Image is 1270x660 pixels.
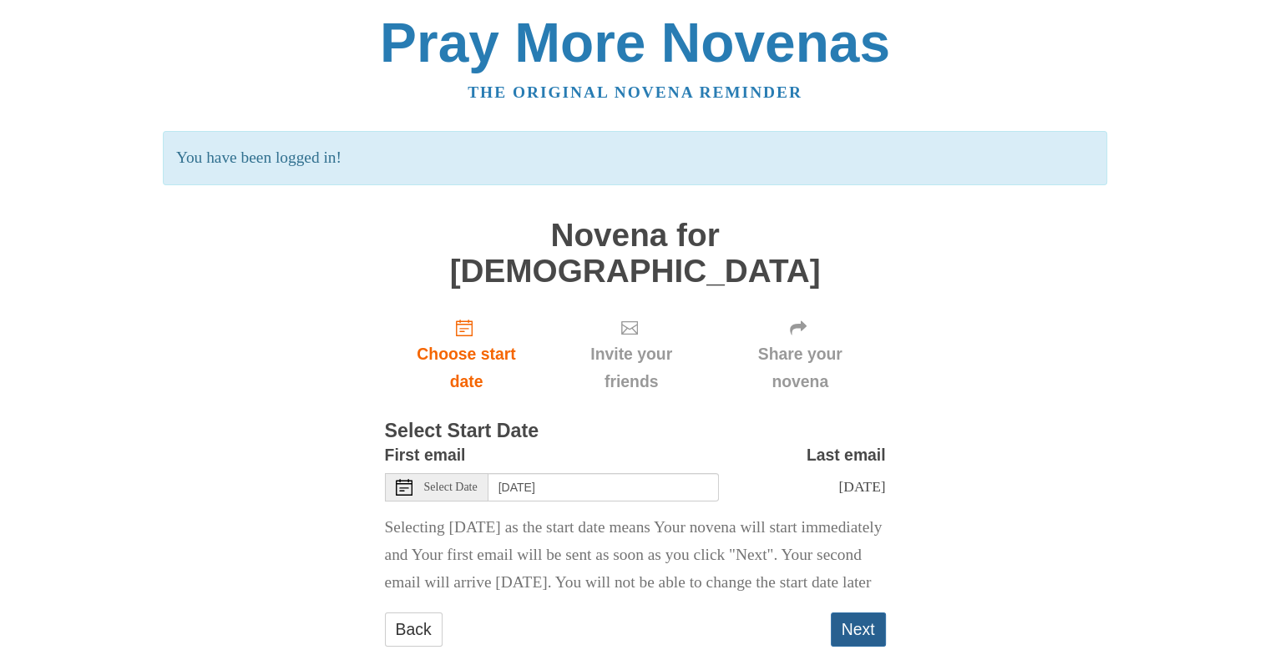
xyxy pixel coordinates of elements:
[402,340,532,395] span: Choose start date
[163,131,1107,185] p: You have been logged in!
[385,612,443,647] a: Back
[838,478,885,495] span: [DATE]
[831,612,886,647] button: Next
[715,305,886,405] div: Click "Next" to confirm your start date first.
[424,481,478,493] span: Select Date
[385,514,886,597] p: Selecting [DATE] as the start date means Your novena will start immediately and Your first email ...
[468,83,802,101] a: The original novena reminder
[564,340,697,395] span: Invite your friends
[385,441,466,469] label: First email
[548,305,714,405] div: Click "Next" to confirm your start date first.
[380,12,890,73] a: Pray More Novenas
[807,441,886,469] label: Last email
[385,218,886,289] h1: Novena for [DEMOGRAPHIC_DATA]
[385,421,886,442] h3: Select Start Date
[731,340,869,395] span: Share your novena
[385,305,549,405] a: Choose start date
[488,473,719,501] input: Use the arrow keys to pick a date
